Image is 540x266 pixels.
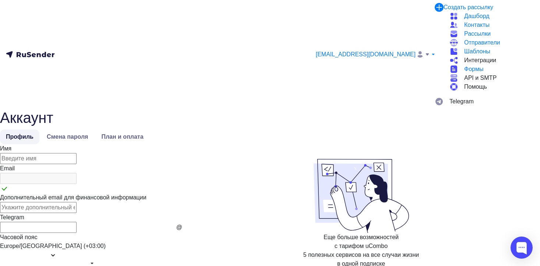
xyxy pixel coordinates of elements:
span: Контакты [464,21,490,29]
span: Отправители [464,38,500,47]
a: Шаблоны [449,47,534,56]
span: Интеграции [464,56,496,65]
span: [EMAIL_ADDRESS][DOMAIN_NAME] [316,50,416,59]
div: Создать рассылку [444,3,493,12]
span: Помощь [464,82,487,91]
div: Еще больше возможностей с тарифом uCombo [324,233,399,251]
a: Смена пароля [41,130,94,144]
span: Шаблоны [464,47,490,56]
a: План и оплата [95,130,149,144]
a: Дашборд [449,12,534,21]
a: Формы [449,65,534,74]
a: [EMAIL_ADDRESS][DOMAIN_NAME] [316,50,435,59]
span: API и SMTP [464,74,497,82]
span: Дашборд [464,12,490,21]
span: Формы [464,65,483,74]
a: Рассылки [449,29,534,38]
a: Отправители [449,38,534,47]
div: @ [176,223,182,232]
span: Рассылки [464,29,491,38]
span: Telegram [449,97,474,106]
a: Контакты [449,21,534,29]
